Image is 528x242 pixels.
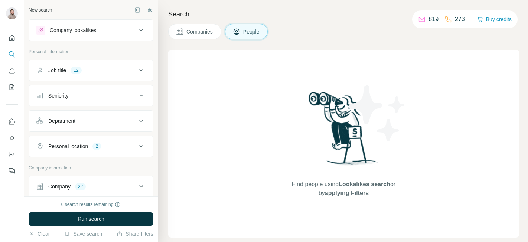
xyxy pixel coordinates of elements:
button: Feedback [6,164,18,178]
button: Personal location2 [29,137,153,155]
button: Search [6,48,18,61]
button: Seniority [29,87,153,105]
span: Lookalikes search [339,181,390,187]
div: Seniority [48,92,68,99]
button: Company22 [29,178,153,195]
div: Job title [48,67,66,74]
span: People [243,28,260,35]
span: Find people using or by [284,180,403,198]
span: applying Filters [325,190,369,196]
button: Clear [29,230,50,238]
div: 22 [75,183,86,190]
img: Avatar [6,7,18,19]
span: Companies [186,28,214,35]
button: Enrich CSV [6,64,18,77]
div: Personal location [48,143,88,150]
img: Surfe Illustration - Woman searching with binoculars [305,90,382,173]
img: Surfe Illustration - Stars [344,80,411,147]
button: Department [29,112,153,130]
button: Save search [64,230,102,238]
div: 2 [92,143,101,150]
button: Dashboard [6,148,18,161]
div: 12 [71,67,81,74]
p: Personal information [29,48,153,55]
p: 819 [428,15,439,24]
div: New search [29,7,52,13]
h4: Search [168,9,519,19]
button: My lists [6,80,18,94]
button: Hide [129,4,158,16]
button: Run search [29,212,153,226]
button: Share filters [117,230,153,238]
div: Company lookalikes [50,26,96,34]
button: Buy credits [477,14,512,25]
div: 0 search results remaining [61,201,121,208]
p: 273 [455,15,465,24]
button: Quick start [6,31,18,45]
span: Run search [78,215,104,223]
button: Company lookalikes [29,21,153,39]
button: Job title12 [29,61,153,79]
button: Use Surfe on LinkedIn [6,115,18,128]
div: Company [48,183,71,190]
div: Department [48,117,75,125]
p: Company information [29,165,153,171]
button: Use Surfe API [6,131,18,145]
